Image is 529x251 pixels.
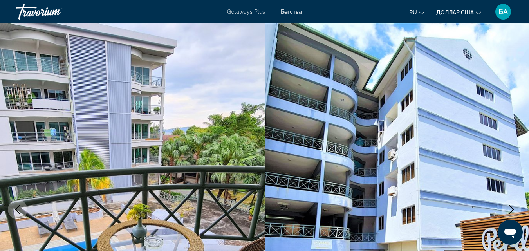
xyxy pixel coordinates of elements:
a: Бегства [281,9,302,15]
iframe: Кнопка запуска окна обмена сообщениями [498,220,523,245]
button: Меню пользователя [493,4,513,20]
button: Изменить язык [409,7,424,18]
a: Getaways Plus [227,9,265,15]
font: БА [498,7,508,16]
font: ru [409,9,417,16]
font: доллар США [436,9,474,16]
button: Previous image [8,200,27,219]
button: Изменить валюту [436,7,481,18]
a: Травориум [16,2,94,22]
button: Next image [502,200,521,219]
